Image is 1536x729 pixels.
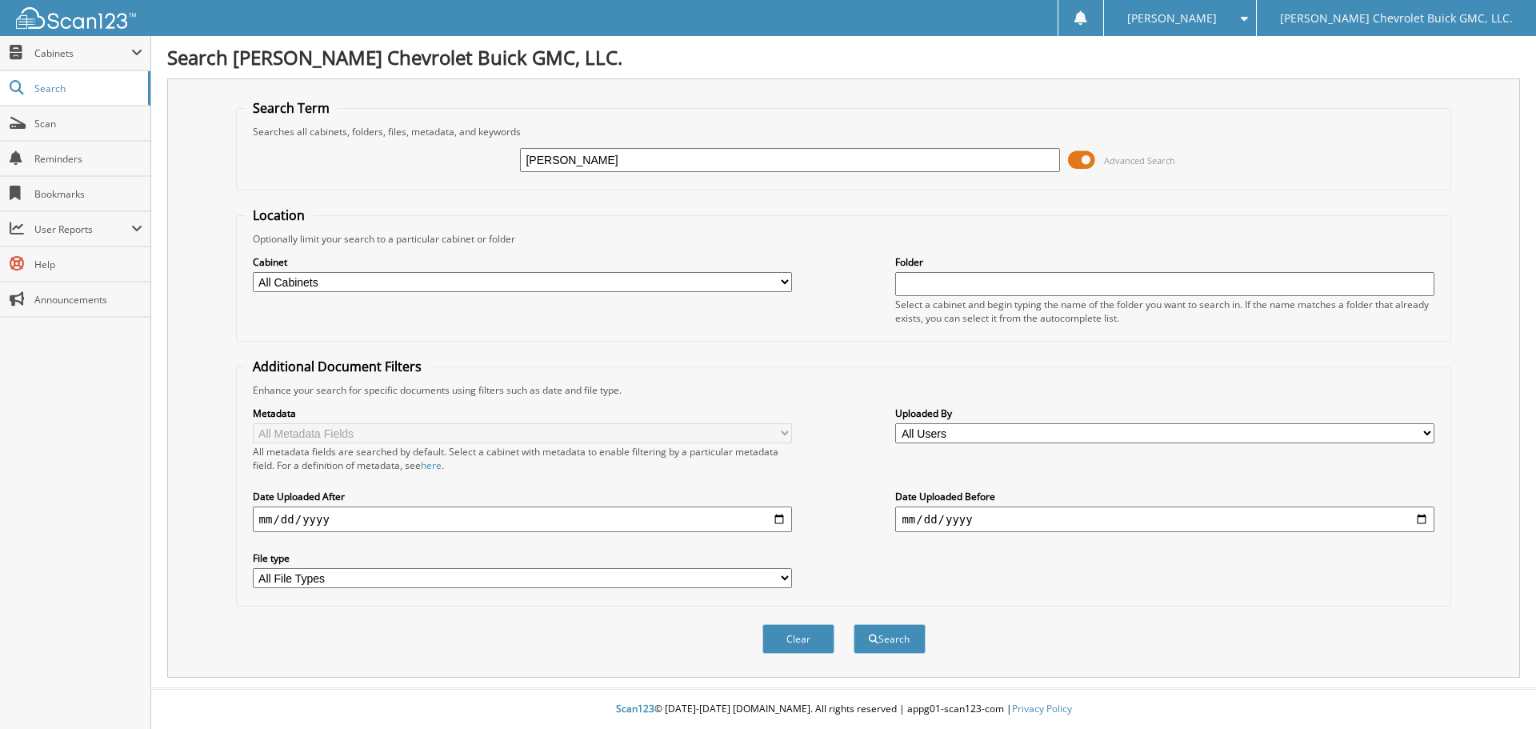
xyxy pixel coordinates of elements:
[253,407,792,420] label: Metadata
[895,507,1434,532] input: end
[762,624,834,654] button: Clear
[34,152,142,166] span: Reminders
[253,507,792,532] input: start
[1280,14,1513,23] span: [PERSON_NAME] Chevrolet Buick GMC, LLC.
[1456,652,1536,729] iframe: Chat Widget
[34,293,142,306] span: Announcements
[1012,702,1072,715] a: Privacy Policy
[253,490,792,503] label: Date Uploaded After
[245,99,338,117] legend: Search Term
[895,490,1434,503] label: Date Uploaded Before
[34,222,131,236] span: User Reports
[1127,14,1217,23] span: [PERSON_NAME]
[34,187,142,201] span: Bookmarks
[253,551,792,565] label: File type
[245,383,1443,397] div: Enhance your search for specific documents using filters such as date and file type.
[245,232,1443,246] div: Optionally limit your search to a particular cabinet or folder
[895,298,1434,325] div: Select a cabinet and begin typing the name of the folder you want to search in. If the name match...
[895,407,1434,420] label: Uploaded By
[253,445,792,472] div: All metadata fields are searched by default. Select a cabinet with metadata to enable filtering b...
[421,459,442,472] a: here
[854,624,926,654] button: Search
[245,206,313,224] legend: Location
[34,258,142,271] span: Help
[34,117,142,130] span: Scan
[245,358,430,375] legend: Additional Document Filters
[34,82,140,95] span: Search
[34,46,131,60] span: Cabinets
[167,44,1520,70] h1: Search [PERSON_NAME] Chevrolet Buick GMC, LLC.
[245,125,1443,138] div: Searches all cabinets, folders, files, metadata, and keywords
[16,7,136,29] img: scan123-logo-white.svg
[253,255,792,269] label: Cabinet
[1104,154,1175,166] span: Advanced Search
[151,690,1536,729] div: © [DATE]-[DATE] [DOMAIN_NAME]. All rights reserved | appg01-scan123-com |
[616,702,654,715] span: Scan123
[895,255,1434,269] label: Folder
